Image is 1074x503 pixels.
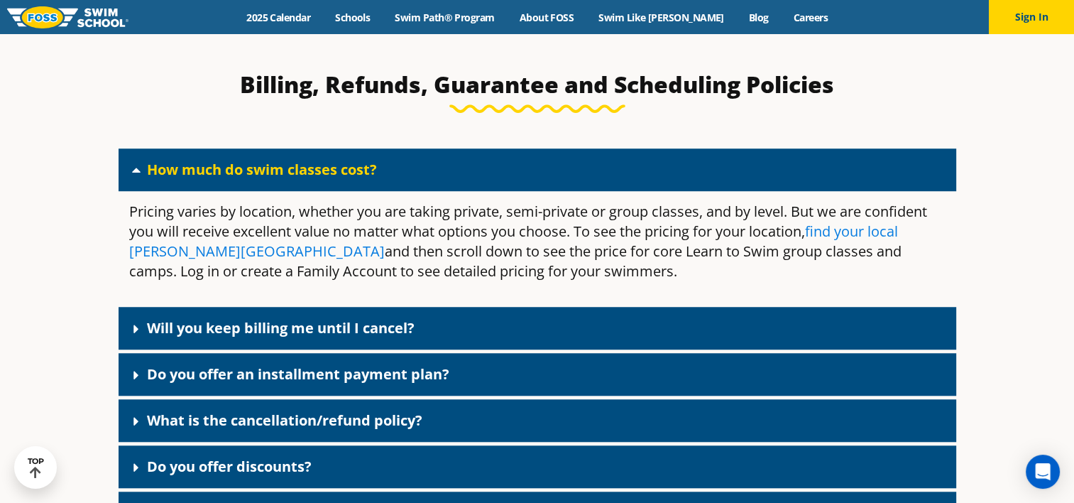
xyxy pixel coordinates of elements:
[736,11,781,24] a: Blog
[129,222,898,261] a: find your local [PERSON_NAME][GEOGRAPHIC_DATA]
[202,70,872,99] h3: Billing, Refunds, Guarantee and Scheduling Policies
[119,148,956,191] div: How much do swim classes cost?
[586,11,737,24] a: Swim Like [PERSON_NAME]
[1026,455,1060,489] div: Open Intercom Messenger
[119,191,956,303] div: How much do swim classes cost?
[7,6,128,28] img: FOSS Swim School Logo
[147,457,312,476] a: Do you offer discounts?
[147,318,415,337] a: Will you keep billing me until I cancel?
[383,11,507,24] a: Swim Path® Program
[119,307,956,350] div: Will you keep billing me until I cancel?
[781,11,840,24] a: Careers
[147,411,422,430] a: What is the cancellation/refund policy?
[119,445,956,488] div: Do you offer discounts?
[119,353,956,396] div: Do you offer an installment payment plan?
[323,11,383,24] a: Schools
[507,11,586,24] a: About FOSS
[119,399,956,442] div: What is the cancellation/refund policy?
[234,11,323,24] a: 2025 Calendar
[147,364,449,384] a: Do you offer an installment payment plan?
[28,457,44,479] div: TOP
[147,160,377,179] a: How much do swim classes cost?
[129,202,946,281] p: Pricing varies by location, whether you are taking private, semi-private or group classes, and by...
